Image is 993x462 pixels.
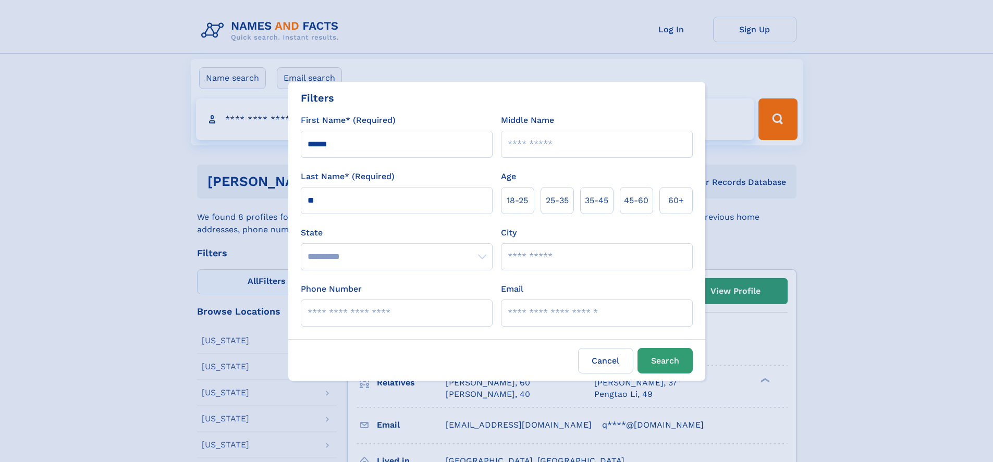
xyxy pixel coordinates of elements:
label: Phone Number [301,283,362,295]
span: 35‑45 [585,194,608,207]
label: Last Name* (Required) [301,170,395,183]
label: Age [501,170,516,183]
button: Search [638,348,693,373]
span: 25‑35 [546,194,569,207]
span: 18‑25 [507,194,528,207]
label: State [301,227,493,239]
span: 60+ [668,194,684,207]
label: First Name* (Required) [301,114,396,127]
label: Middle Name [501,114,554,127]
div: Filters [301,90,334,106]
label: City [501,227,517,239]
label: Cancel [578,348,633,373]
span: 45‑60 [624,194,648,207]
label: Email [501,283,523,295]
